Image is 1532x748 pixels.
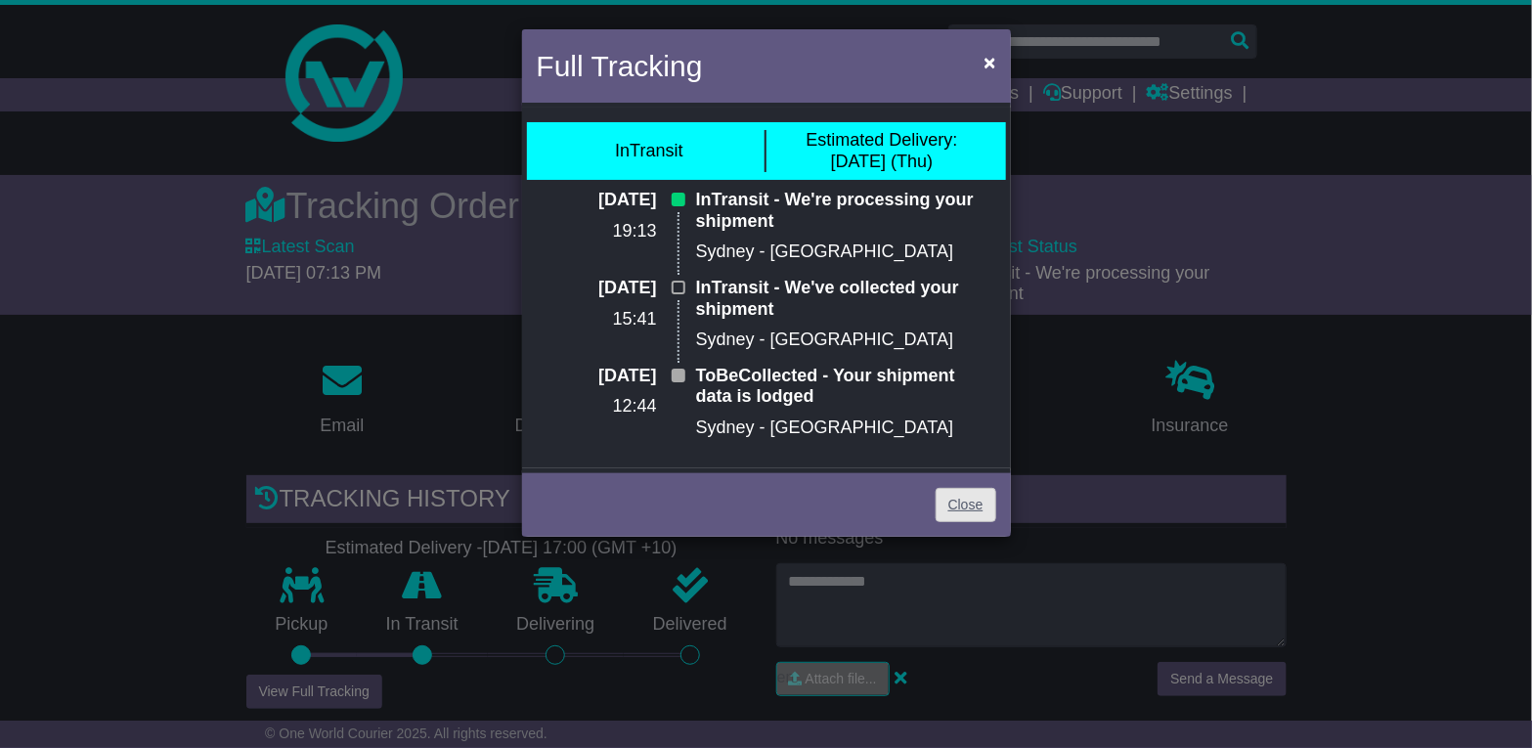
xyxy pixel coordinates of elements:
[537,309,657,330] p: 15:41
[696,418,996,439] p: Sydney - [GEOGRAPHIC_DATA]
[696,366,996,408] p: ToBeCollected - Your shipment data is lodged
[537,366,657,387] p: [DATE]
[806,130,957,172] div: [DATE] (Thu)
[936,488,996,522] a: Close
[615,141,682,162] div: InTransit
[696,330,996,351] p: Sydney - [GEOGRAPHIC_DATA]
[696,190,996,232] p: InTransit - We're processing your shipment
[537,396,657,418] p: 12:44
[696,242,996,263] p: Sydney - [GEOGRAPHIC_DATA]
[537,44,703,88] h4: Full Tracking
[537,278,657,299] p: [DATE]
[537,190,657,211] p: [DATE]
[984,51,995,73] span: ×
[537,221,657,242] p: 19:13
[696,278,996,320] p: InTransit - We've collected your shipment
[806,130,957,150] span: Estimated Delivery:
[974,42,1005,82] button: Close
